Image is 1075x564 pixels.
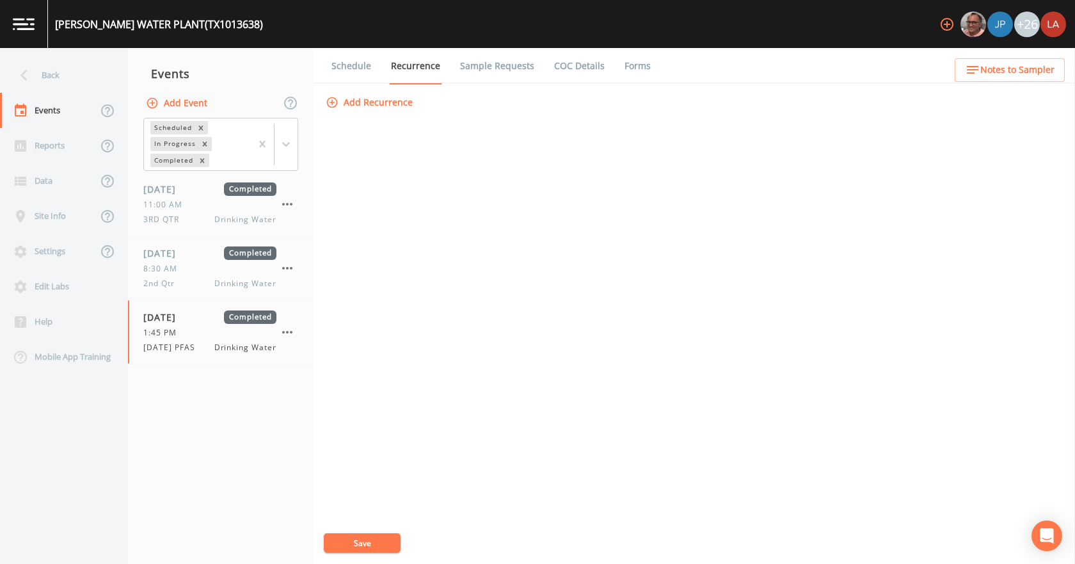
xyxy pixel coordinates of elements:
[1031,520,1062,551] div: Open Intercom Messenger
[224,182,276,196] span: Completed
[987,12,1014,37] div: Joshua gere Paul
[960,12,987,37] div: Mike Franklin
[128,58,314,90] div: Events
[143,278,182,289] span: 2nd Qtr
[214,342,276,353] span: Drinking Water
[143,92,212,115] button: Add Event
[623,48,653,84] a: Forms
[324,533,401,552] button: Save
[143,246,185,260] span: [DATE]
[552,48,607,84] a: COC Details
[195,154,209,167] div: Remove Completed
[150,154,195,167] div: Completed
[198,137,212,150] div: Remove In Progress
[143,199,190,211] span: 11:00 AM
[150,137,198,150] div: In Progress
[224,310,276,324] span: Completed
[330,48,373,84] a: Schedule
[143,327,184,339] span: 1:45 PM
[224,246,276,260] span: Completed
[194,121,208,134] div: Remove Scheduled
[55,17,263,32] div: [PERSON_NAME] WATER PLANT (TX1013638)
[955,58,1065,82] button: Notes to Sampler
[214,214,276,225] span: Drinking Water
[143,182,185,196] span: [DATE]
[143,310,185,324] span: [DATE]
[980,62,1055,78] span: Notes to Sampler
[143,263,185,275] span: 8:30 AM
[214,278,276,289] span: Drinking Water
[323,91,418,115] button: Add Recurrence
[1040,12,1066,37] img: cf6e799eed601856facf0d2563d1856d
[987,12,1013,37] img: 41241ef155101aa6d92a04480b0d0000
[150,121,194,134] div: Scheduled
[13,18,35,30] img: logo
[143,342,203,353] span: [DATE] PFAS
[389,48,442,85] a: Recurrence
[143,214,187,225] span: 3RD QTR
[1014,12,1040,37] div: +26
[128,172,314,236] a: [DATE]Completed11:00 AM3RD QTRDrinking Water
[128,300,314,364] a: [DATE]Completed1:45 PM[DATE] PFASDrinking Water
[458,48,536,84] a: Sample Requests
[128,236,314,300] a: [DATE]Completed8:30 AM2nd QtrDrinking Water
[960,12,986,37] img: e2d790fa78825a4bb76dcb6ab311d44c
